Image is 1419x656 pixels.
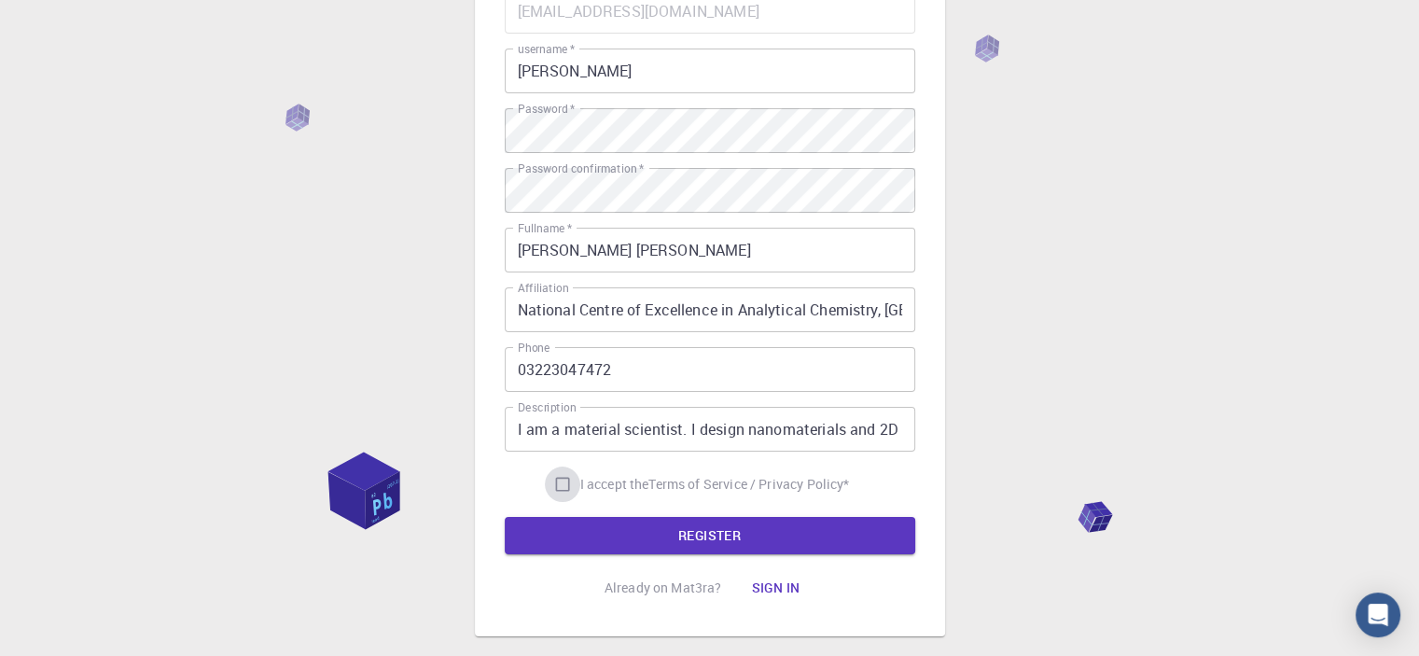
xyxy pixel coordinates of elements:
a: Terms of Service / Privacy Policy* [648,475,849,494]
label: username [518,41,575,57]
button: Sign in [736,569,814,607]
label: Affiliation [518,280,568,296]
span: I accept the [580,475,649,494]
label: Password confirmation [518,161,644,176]
p: Already on Mat3ra? [605,579,722,597]
label: Description [518,399,577,415]
button: REGISTER [505,517,915,554]
p: Terms of Service / Privacy Policy * [648,475,849,494]
label: Password [518,101,575,117]
label: Fullname [518,220,572,236]
div: Open Intercom Messenger [1356,593,1400,637]
label: Phone [518,340,550,356]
